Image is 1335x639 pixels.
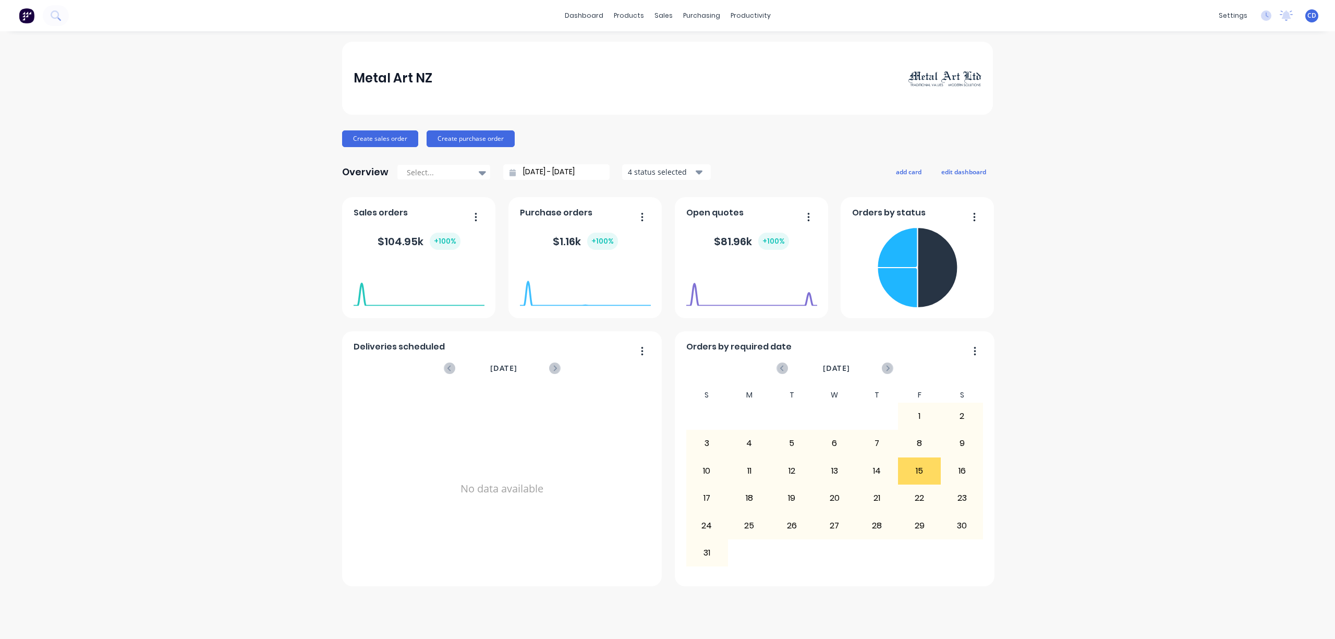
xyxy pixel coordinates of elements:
div: 9 [941,430,983,456]
div: 8 [899,430,940,456]
span: Deliveries scheduled [354,341,445,353]
div: $ 104.95k [378,233,460,250]
div: 15 [899,458,940,484]
div: No data available [354,388,651,590]
div: 7 [856,430,898,456]
a: dashboard [560,8,609,23]
div: 14 [856,458,898,484]
div: 18 [729,485,770,511]
span: [DATE] [823,363,850,374]
div: 5 [771,430,813,456]
div: 4 [729,430,770,456]
div: $ 81.96k [714,233,789,250]
span: [DATE] [490,363,517,374]
div: sales [649,8,678,23]
div: purchasing [678,8,725,23]
div: 12 [771,458,813,484]
span: Open quotes [686,207,744,219]
button: Create sales order [342,130,418,147]
div: T [771,388,814,403]
span: Purchase orders [520,207,592,219]
div: 26 [771,512,813,538]
div: 13 [814,458,855,484]
span: Orders by status [852,207,926,219]
div: + 100 % [587,233,618,250]
div: productivity [725,8,776,23]
div: 31 [686,540,728,566]
div: 27 [814,512,855,538]
div: 16 [941,458,983,484]
div: 24 [686,512,728,538]
div: 4 status selected [628,166,694,177]
div: + 100 % [758,233,789,250]
div: S [686,388,729,403]
div: 23 [941,485,983,511]
div: settings [1213,8,1253,23]
button: edit dashboard [934,165,993,178]
div: 2 [941,403,983,429]
div: 11 [729,458,770,484]
span: CD [1307,11,1316,20]
div: 1 [899,403,940,429]
div: 22 [899,485,940,511]
button: add card [889,165,928,178]
div: Overview [342,162,389,183]
div: + 100 % [430,233,460,250]
button: Create purchase order [427,130,515,147]
div: $ 1.16k [553,233,618,250]
div: 28 [856,512,898,538]
div: T [856,388,899,403]
div: 10 [686,458,728,484]
div: 20 [814,485,855,511]
div: products [609,8,649,23]
div: 3 [686,430,728,456]
div: F [898,388,941,403]
img: Metal Art NZ [908,69,981,87]
div: S [941,388,984,403]
span: Sales orders [354,207,408,219]
img: Factory [19,8,34,23]
div: Metal Art NZ [354,68,432,89]
div: M [728,388,771,403]
button: 4 status selected [622,164,711,180]
div: 25 [729,512,770,538]
div: 19 [771,485,813,511]
div: 29 [899,512,940,538]
div: 30 [941,512,983,538]
div: 21 [856,485,898,511]
div: 17 [686,485,728,511]
div: 6 [814,430,855,456]
div: W [813,388,856,403]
